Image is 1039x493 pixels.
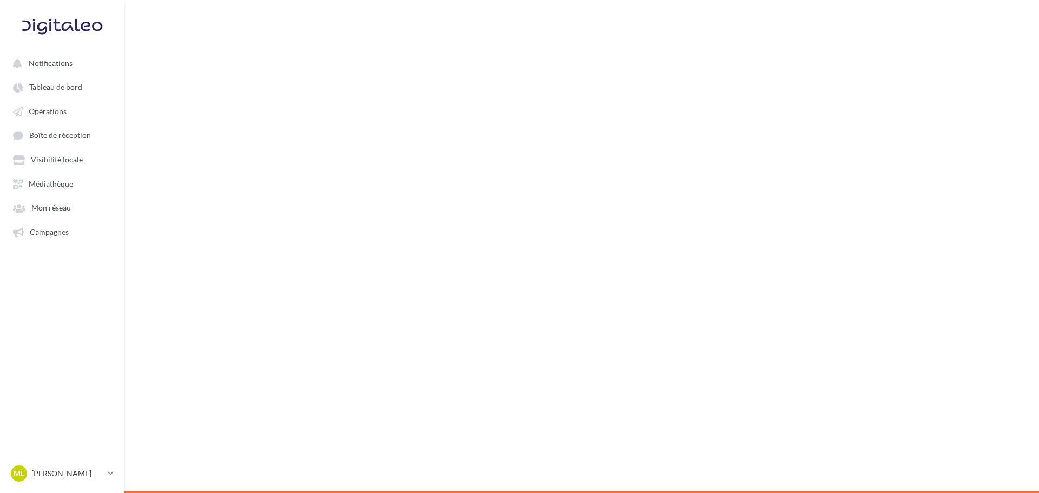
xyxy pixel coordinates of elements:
[6,125,118,145] a: Boîte de réception
[29,58,73,68] span: Notifications
[29,83,82,92] span: Tableau de bord
[29,107,67,116] span: Opérations
[31,468,103,479] p: [PERSON_NAME]
[6,149,118,169] a: Visibilité locale
[31,155,83,165] span: Visibilité locale
[6,101,118,121] a: Opérations
[29,131,91,140] span: Boîte de réception
[9,463,116,484] a: ML [PERSON_NAME]
[29,179,73,188] span: Médiathèque
[31,203,71,213] span: Mon réseau
[6,77,118,96] a: Tableau de bord
[14,468,24,479] span: ML
[6,198,118,217] a: Mon réseau
[6,53,114,73] button: Notifications
[30,227,69,236] span: Campagnes
[6,174,118,193] a: Médiathèque
[6,222,118,241] a: Campagnes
